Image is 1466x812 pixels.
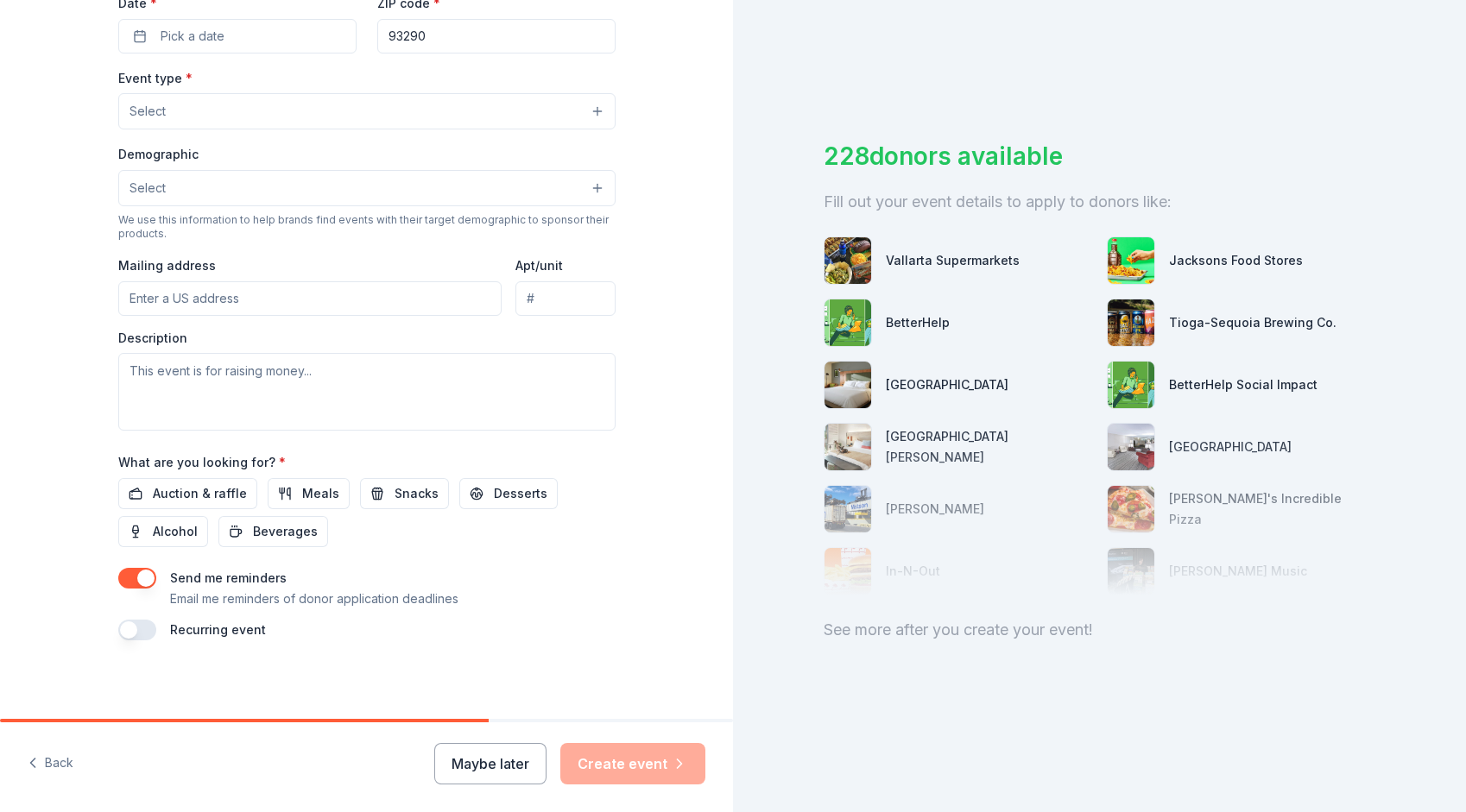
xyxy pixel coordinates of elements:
[118,281,502,316] input: Enter a US address
[161,26,224,47] span: Pick a date
[118,213,616,241] div: We use this information to help brands find events with their target demographic to sponsor their...
[118,478,257,509] button: Auction & raffle
[118,257,216,274] label: Mailing address
[395,483,439,504] span: Snacks
[118,454,286,471] label: What are you looking for?
[825,237,871,284] img: photo for Vallarta Supermarkets
[459,478,558,509] button: Desserts
[1108,299,1154,346] img: photo for Tioga-Sequoia Brewing Co.
[515,281,615,316] input: #
[118,170,616,206] button: Select
[118,146,199,163] label: Demographic
[170,570,287,585] label: Send me reminders
[824,188,1376,216] div: Fill out your event details to apply to donors like:
[824,138,1376,174] div: 228 donors available
[1169,312,1336,333] div: Tioga-Sequoia Brewing Co.
[118,516,208,547] button: Alcohol
[824,616,1376,644] div: See more after you create your event!
[130,178,166,198] span: Select
[118,19,357,54] button: Pick a date
[434,743,547,784] button: Maybe later
[360,478,449,509] button: Snacks
[153,521,198,542] span: Alcohol
[170,589,458,609] p: Email me reminders of donor application deadlines
[253,521,318,542] span: Beverages
[494,483,547,504] span: Desserts
[1169,250,1303,271] div: Jacksons Food Stores
[886,250,1020,271] div: Vallarta Supermarkets
[28,746,73,782] button: Back
[1169,375,1318,395] div: BetterHelp Social Impact
[268,478,350,509] button: Meals
[153,483,247,504] span: Auction & raffle
[130,101,166,122] span: Select
[825,362,871,408] img: photo for Boomtown Casino Resort
[1108,237,1154,284] img: photo for Jacksons Food Stores
[825,299,871,346] img: photo for BetterHelp
[1108,362,1154,408] img: photo for BetterHelp Social Impact
[118,70,193,87] label: Event type
[515,257,563,274] label: Apt/unit
[118,93,616,129] button: Select
[302,483,339,504] span: Meals
[218,516,328,547] button: Beverages
[377,19,616,54] input: 12345 (U.S. only)
[886,312,950,333] div: BetterHelp
[170,622,266,637] label: Recurring event
[886,375,1008,395] div: [GEOGRAPHIC_DATA]
[118,330,187,347] label: Description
